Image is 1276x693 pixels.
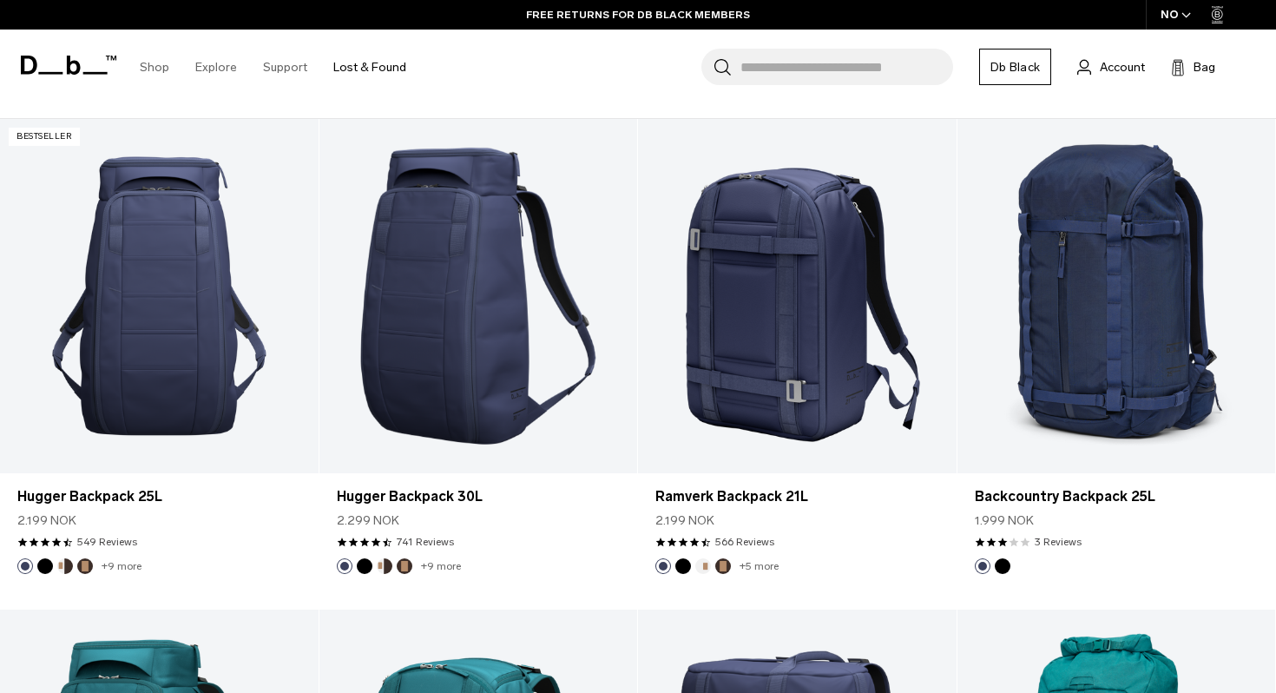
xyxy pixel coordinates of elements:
[1077,56,1145,77] a: Account
[975,558,990,574] button: Blue Hour
[526,7,750,23] a: FREE RETURNS FOR DB BLACK MEMBERS
[77,558,93,574] button: Espresso
[397,534,454,550] a: 741 reviews
[675,558,691,574] button: Black Out
[17,558,33,574] button: Blue Hour
[57,558,73,574] button: Cappuccino
[337,486,621,507] a: Hugger Backpack 30L
[715,558,731,574] button: Espresso
[979,49,1051,85] a: Db Black
[655,558,671,574] button: Blue Hour
[740,560,779,572] a: +5 more
[655,486,939,507] a: Ramverk Backpack 21L
[1035,534,1082,550] a: 3 reviews
[263,36,307,98] a: Support
[337,511,399,530] span: 2.299 NOK
[421,560,461,572] a: +9 more
[715,534,774,550] a: 566 reviews
[333,36,406,98] a: Lost & Found
[695,558,711,574] button: Oatmilk
[9,128,80,146] p: Bestseller
[17,486,301,507] a: Hugger Backpack 25L
[377,558,392,574] button: Cappuccino
[77,534,137,550] a: 549 reviews
[17,511,76,530] span: 2.199 NOK
[397,558,412,574] button: Espresso
[37,558,53,574] button: Black Out
[975,511,1034,530] span: 1.999 NOK
[319,119,638,472] a: Hugger Backpack 30L
[127,30,419,105] nav: Main Navigation
[975,486,1259,507] a: Backcountry Backpack 25L
[1194,58,1215,76] span: Bag
[357,558,372,574] button: Black Out
[957,119,1276,472] a: Backcountry Backpack 25L
[638,119,957,472] a: Ramverk Backpack 21L
[102,560,141,572] a: +9 more
[140,36,169,98] a: Shop
[1100,58,1145,76] span: Account
[655,511,714,530] span: 2.199 NOK
[195,36,237,98] a: Explore
[337,558,352,574] button: Blue Hour
[1171,56,1215,77] button: Bag
[995,558,1010,574] button: Black Out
